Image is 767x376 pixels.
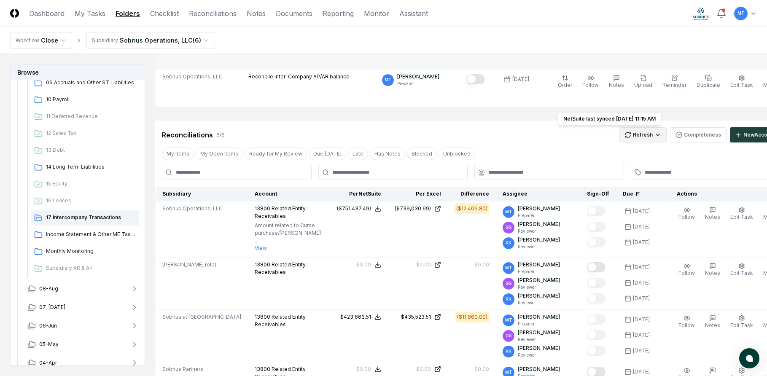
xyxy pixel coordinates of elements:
[31,143,139,158] a: 13 Debt
[580,187,616,201] th: Sign-Off
[29,8,65,19] a: Dashboard
[337,205,371,212] div: ($751,437.49)
[39,303,65,311] span: 07-[DATE]
[31,193,139,209] a: 16 Leases
[474,261,489,269] div: $0.00
[356,365,381,373] button: $0.00
[46,247,135,255] span: Monthly Monitoring
[39,322,57,330] span: 06-Jun
[401,313,431,321] div: $435,523.51
[395,261,441,269] a: $0.00
[633,316,650,323] div: [DATE]
[395,313,441,321] a: $435,523.51
[46,146,135,154] span: 13 Debt
[729,261,755,279] button: Edit Task
[309,148,346,160] button: Due Today
[582,82,599,88] span: Follow
[323,8,354,19] a: Reporting
[399,8,428,19] a: Assistant
[466,74,485,84] button: Mark complete
[31,244,139,259] a: Monthly Monitoring
[340,313,381,321] button: $423,663.51
[388,187,448,201] th: Per Excel
[729,313,755,331] button: Edit Task
[216,131,225,139] div: 6 / 6
[255,222,321,244] p: Amount related to Curae purchase/[PERSON_NAME] ...
[395,205,431,212] div: ($739,030.69)
[31,177,139,192] a: 15 Equity
[31,210,139,226] a: 17 Intercompany Transactions
[162,73,223,81] span: Sobrius Operations, LLC
[46,180,135,188] span: 15 Equity
[457,313,487,321] div: ($11,860.00)
[46,197,135,204] span: 16 Leases
[506,348,511,355] span: KK
[448,187,496,201] th: Difference
[633,368,650,376] div: [DATE]
[703,313,722,331] button: Notes
[21,354,145,372] button: 04-Apr
[705,214,720,220] span: Notes
[46,264,135,272] span: Subsidiary AR & AP
[518,212,560,219] p: Preparer
[512,75,529,83] div: [DATE]
[255,366,270,372] span: 13800
[46,129,135,137] span: 12 Sales Tax
[364,8,389,19] a: Monitor
[506,280,511,287] span: GS
[518,365,560,373] p: [PERSON_NAME]
[703,261,722,279] button: Notes
[505,369,512,376] span: MT
[506,240,511,246] span: KK
[340,313,371,321] div: $423,663.51
[356,365,371,373] div: $0.00
[31,109,139,124] a: 11 Deferred Revenue
[729,205,755,223] button: Edit Task
[518,205,560,212] p: [PERSON_NAME]
[46,214,135,221] span: 17 Intercompany Transactions
[739,348,759,368] button: atlas-launcher
[587,278,606,288] button: Mark complete
[693,7,710,20] img: Sobrius logo
[505,265,512,271] span: MT
[39,285,58,293] span: 08-Aug
[518,321,560,327] p: Preparer
[31,92,139,107] a: 10 Payroll
[21,298,145,317] button: 07-[DATE]
[46,79,135,86] span: 09 Accruals and Other ST Liabilities
[189,8,237,19] a: Reconciliations
[248,73,350,81] p: Reconcile Inter-Company AP/AR balance
[733,6,748,21] button: MT
[677,205,697,223] button: Follow
[156,187,248,201] th: Subsidiary
[678,322,695,328] span: Follow
[46,163,135,171] span: 14 Long Term Liabilities
[255,261,306,275] span: Related Entity Receivables
[518,228,560,234] p: Reviewer
[730,270,753,276] span: Edit Task
[39,359,57,367] span: 04-Apr
[633,295,650,302] div: [DATE]
[518,313,560,321] p: [PERSON_NAME]
[328,187,388,201] th: Per NetSuite
[407,148,437,160] button: Blocked
[730,322,753,328] span: Edit Task
[587,262,606,272] button: Mark complete
[518,244,560,250] p: Reviewer
[75,8,105,19] a: My Tasks
[247,8,266,19] a: Notes
[518,220,560,228] p: [PERSON_NAME]
[31,160,139,175] a: 14 Long Term Liabilities
[518,344,560,352] p: [PERSON_NAME]
[558,82,572,88] span: Order
[162,205,223,212] span: Sobrius Operations, LLC
[356,261,381,269] button: $0.00
[31,261,139,276] a: Subsidiary AR & AP
[496,187,580,201] th: Assignee
[10,9,19,18] img: Logo
[348,148,368,160] button: Late
[21,335,145,354] button: 05-May
[678,214,695,220] span: Follow
[11,64,145,80] h3: Browse
[703,205,722,223] button: Notes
